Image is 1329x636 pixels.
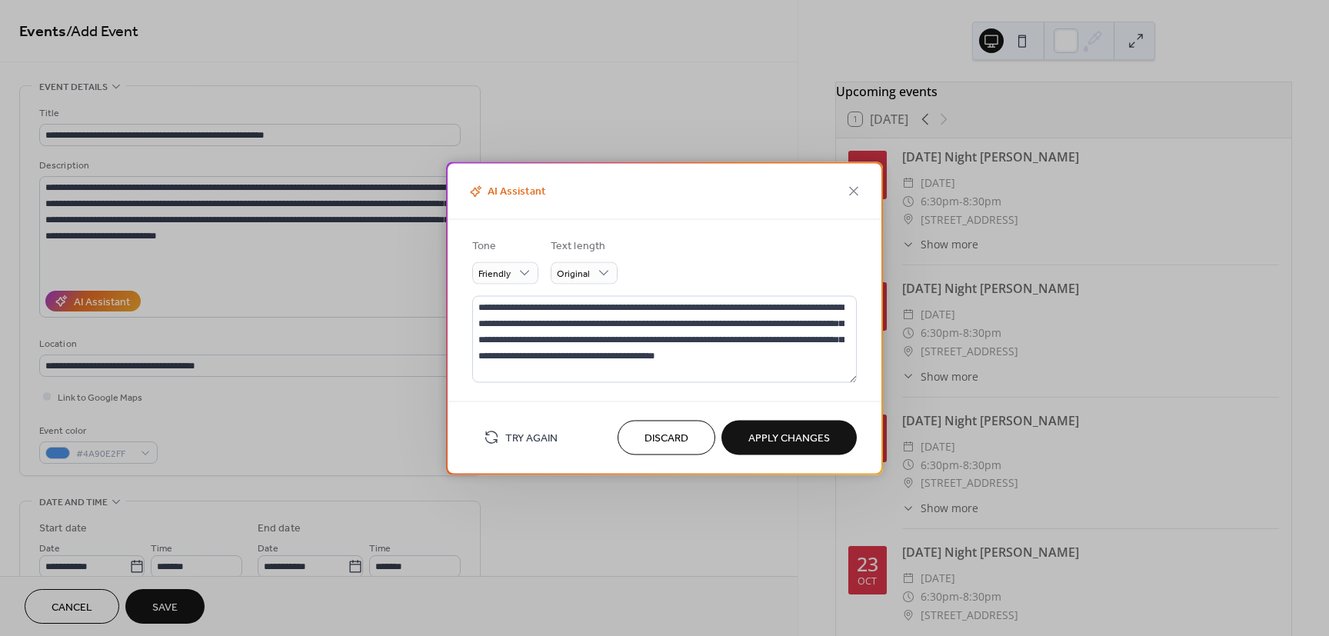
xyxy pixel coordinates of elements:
[645,431,688,447] span: Discard
[618,420,715,455] button: Discard
[472,238,535,254] div: Tone
[557,265,590,283] span: Original
[748,431,830,447] span: Apply Changes
[505,431,558,447] span: Try Again
[721,420,857,455] button: Apply Changes
[472,425,569,450] button: Try Again
[466,183,546,201] span: AI Assistant
[478,265,511,283] span: Friendly
[551,238,615,254] div: Text length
